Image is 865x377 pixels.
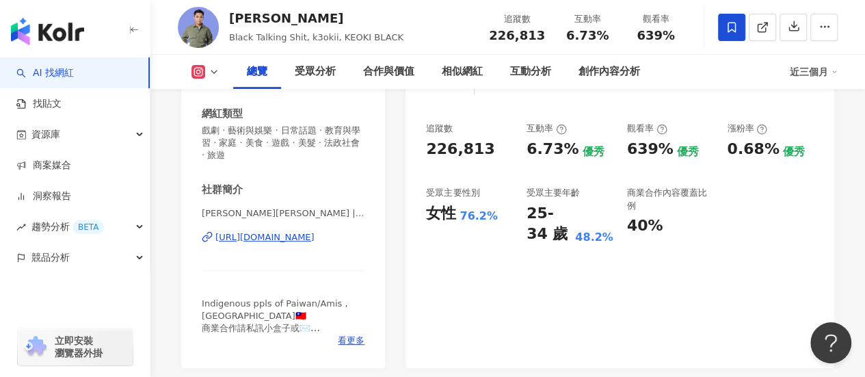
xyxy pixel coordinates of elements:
div: 觀看率 [630,12,682,26]
a: 找貼文 [16,97,62,111]
iframe: Help Scout Beacon - Open [810,322,851,363]
a: 洞察報告 [16,190,71,203]
div: [PERSON_NAME] [229,10,403,27]
div: 網紅類型 [202,107,243,121]
div: 相似網紅 [442,64,483,80]
div: 優秀 [582,144,604,159]
span: 看更多 [338,335,364,347]
span: 資源庫 [31,119,60,150]
div: 優秀 [677,144,699,159]
span: Indigenous ppls of Paiwan/Amis ,[GEOGRAPHIC_DATA]🇹🇼 商業合作請私訊小盒子或✉️[PERSON_NAME][EMAIL_ADDRESS][DOM... [202,298,357,371]
div: 創作內容分析 [578,64,640,80]
div: 優秀 [783,144,805,159]
div: [URL][DOMAIN_NAME] [215,231,315,244]
div: 25-34 歲 [527,203,572,246]
div: 總覽 [247,64,267,80]
a: searchAI 找網紅 [16,66,74,80]
div: 互動率 [527,122,567,135]
a: [URL][DOMAIN_NAME] [202,231,364,244]
div: 商業合作內容覆蓋比例 [627,187,714,211]
span: 6.73% [566,29,609,42]
div: 受眾主要性別 [426,187,479,199]
div: 226,813 [426,139,494,160]
img: KOL Avatar [178,7,219,48]
div: 639% [627,139,674,160]
div: 0.68% [727,139,779,160]
span: 競品分析 [31,242,70,273]
div: 受眾分析 [295,64,336,80]
span: 639% [637,29,675,42]
span: [PERSON_NAME][PERSON_NAME] | k3okii [202,207,364,220]
div: BETA [72,220,104,234]
div: 社群簡介 [202,183,243,197]
div: 女性 [426,203,456,224]
img: chrome extension [22,336,49,358]
span: 戲劇 · 藝術與娛樂 · 日常話題 · 教育與學習 · 家庭 · 美食 · 遊戲 · 美髮 · 法政社會 · 旅遊 [202,125,364,162]
div: 40% [627,216,663,237]
div: 漲粉率 [727,122,767,135]
div: 近三個月 [790,61,838,83]
img: logo [11,18,84,45]
div: 互動率 [561,12,613,26]
div: 48.2% [575,230,613,245]
div: 合作與價值 [363,64,414,80]
a: chrome extension立即安裝 瀏覽器外掛 [18,328,133,365]
div: 追蹤數 [489,12,545,26]
span: rise [16,222,26,232]
span: 趨勢分析 [31,211,104,242]
div: 76.2% [460,209,498,224]
span: 立即安裝 瀏覽器外掛 [55,335,103,359]
span: Black Talking Shit, k3okii, KEOKI BLACK [229,32,403,42]
div: 追蹤數 [426,122,453,135]
div: 互動分析 [510,64,551,80]
div: 受眾主要年齡 [527,187,580,199]
div: 6.73% [527,139,578,160]
span: 226,813 [489,28,545,42]
a: 商案媒合 [16,159,71,172]
div: 觀看率 [627,122,667,135]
